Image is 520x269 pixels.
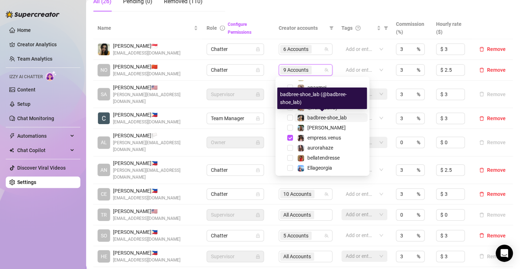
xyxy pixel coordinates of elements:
button: Remove [476,138,509,147]
span: [PERSON_NAME][EMAIL_ADDRESS][DOMAIN_NAME] [113,91,198,105]
span: Remove [487,191,506,197]
span: Remove [487,233,506,239]
span: delete [479,233,484,238]
span: [PERSON_NAME] 🇵🇭 [113,228,180,236]
span: SO [101,232,107,240]
span: Select tree node [287,145,293,151]
span: anaxmei [307,85,326,90]
span: [PERSON_NAME] 🇵🇭 [113,111,180,119]
img: bellatendresse [298,155,304,161]
span: filter [382,23,389,33]
span: Creator accounts [279,24,326,32]
button: Remove [476,66,509,74]
span: Supervisor [211,209,260,220]
span: Tags [341,24,353,32]
span: lock [256,47,260,51]
span: delete [479,47,484,52]
span: lock [256,254,260,259]
span: team [324,192,328,196]
span: [PERSON_NAME] 🇵🇭 [113,249,180,257]
span: 9 Accounts [280,66,312,74]
span: lock [256,140,260,145]
img: anaxmei [298,85,304,91]
span: badbree-shoe_lab [307,115,347,121]
span: Owner [211,137,260,148]
span: Chatter [211,230,260,241]
button: Remove [476,45,509,53]
span: [EMAIL_ADDRESS][DOMAIN_NAME] [113,71,180,77]
span: Izzy AI Chatter [9,74,43,80]
span: aurorahaze [307,145,333,151]
th: Hourly rate ($) [432,17,472,39]
span: Remove [487,46,506,52]
img: Carl Belotindos [98,112,110,124]
img: Chat Copilot [9,148,14,153]
span: [PERSON_NAME] [307,125,346,131]
button: Remove [476,166,509,174]
span: HE [101,253,107,260]
span: [PERSON_NAME] 🇨🇳 [113,63,180,71]
span: [EMAIL_ADDRESS][DOMAIN_NAME] [113,257,180,264]
span: [PERSON_NAME] 🇵🇭 [113,159,198,167]
span: [PERSON_NAME][EMAIL_ADDRESS][DOMAIN_NAME] [113,140,198,153]
span: 5 Accounts [280,231,312,240]
span: [PERSON_NAME] 🏳️ [113,132,198,140]
th: Commission (%) [392,17,432,39]
span: lock [256,168,260,172]
span: Remove [487,115,506,121]
span: delete [479,67,484,72]
span: delete [479,167,484,173]
span: Remove [487,167,506,173]
span: thunderbolt [9,133,15,139]
span: team [324,233,328,238]
span: Chatter [211,165,260,175]
span: lock [256,116,260,121]
span: [EMAIL_ADDRESS][DOMAIN_NAME] [113,215,180,222]
span: 10 Accounts [280,190,315,198]
span: lock [256,233,260,238]
a: Content [17,87,36,93]
span: question-circle [355,25,360,30]
span: 10 Accounts [283,190,311,198]
img: logo-BBDzfeDw.svg [6,11,60,18]
span: lock [256,92,260,96]
span: [EMAIL_ADDRESS][DOMAIN_NAME] [113,195,180,202]
span: Remove [487,67,506,73]
span: AL [101,138,107,146]
span: Chatter [211,189,260,199]
span: SA [101,90,107,98]
a: Configure Permissions [228,22,251,35]
button: Remove [476,190,509,198]
span: [PERSON_NAME][EMAIL_ADDRESS][DOMAIN_NAME] [113,167,198,181]
span: NO [100,66,108,74]
a: Team Analytics [17,56,52,62]
span: [EMAIL_ADDRESS][DOMAIN_NAME] [113,119,180,126]
span: Select tree node [287,165,293,171]
img: empress.venus [298,135,304,141]
div: Open Intercom Messenger [496,245,513,262]
a: Creator Analytics [17,39,75,50]
span: Ellageorgia [307,165,332,171]
a: Home [17,27,31,33]
span: Supervisor [211,251,260,262]
img: aurorahaze [298,145,304,151]
span: Automations [17,130,68,142]
a: Setup [17,101,30,107]
span: 6 Accounts [280,45,312,53]
span: Role [207,25,217,31]
span: info-circle [220,25,225,30]
span: [PERSON_NAME] 🇸🇬 [113,42,180,50]
span: empress.venus [307,135,341,141]
span: Select tree node [287,135,293,141]
button: Remove [476,231,509,240]
span: [EMAIL_ADDRESS][DOMAIN_NAME] [113,50,180,57]
span: delete [479,192,484,197]
button: Remove [476,114,509,123]
span: [PERSON_NAME] 🇵🇭 [113,187,180,195]
img: Libby [298,125,304,131]
span: delete [479,116,484,121]
img: Ellageorgia [298,165,304,171]
a: Discover Viral Videos [17,165,66,171]
span: Supervisor [211,89,260,100]
span: Chatter [211,44,260,55]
